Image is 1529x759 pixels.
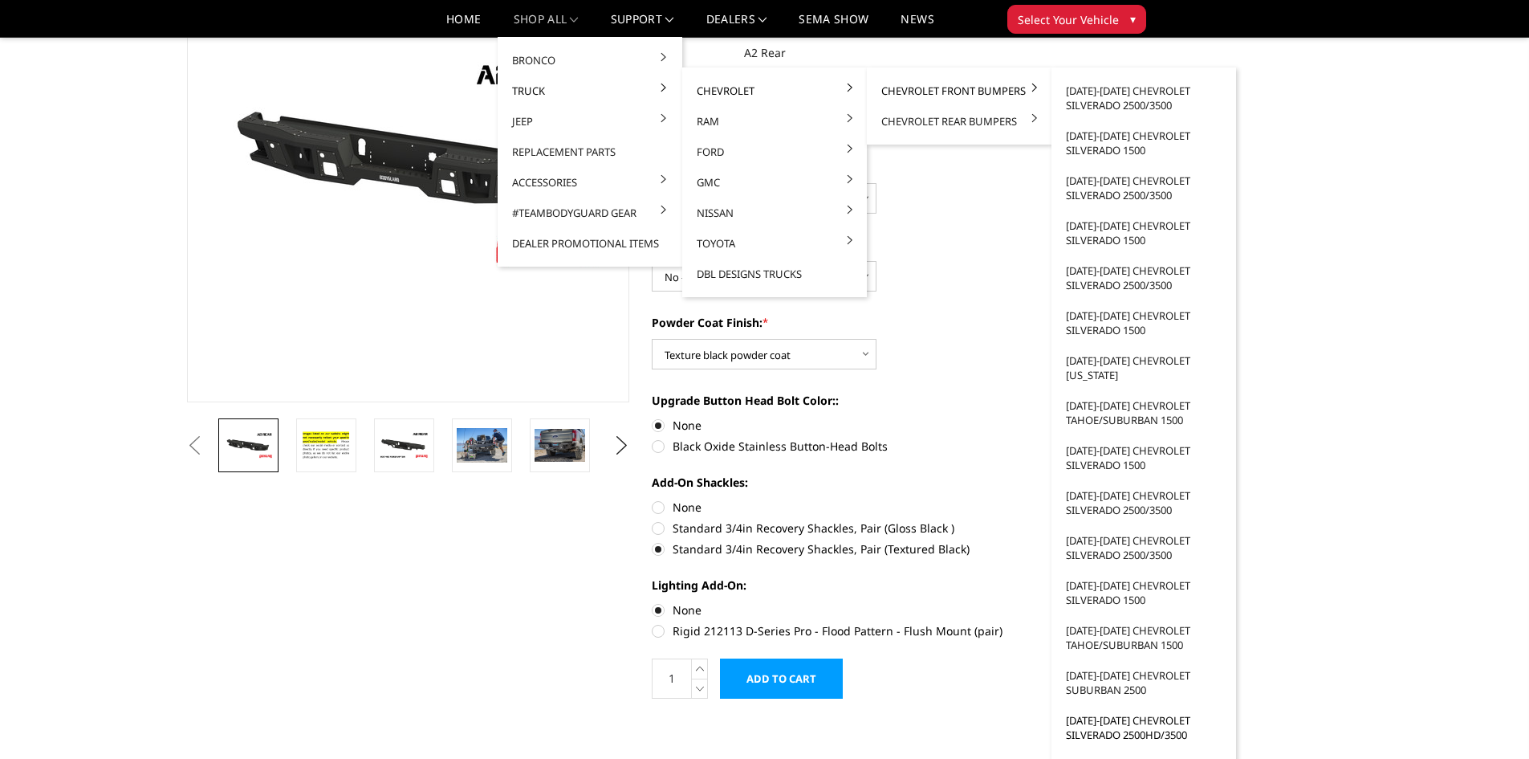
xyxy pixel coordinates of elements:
iframe: Chat Widget [1449,682,1529,759]
a: [DATE]-[DATE] Chevrolet Suburban 2500 [1058,660,1230,705]
label: Lighting Add-On: [652,577,1095,594]
a: Accessories [504,167,676,198]
button: Select Your Vehicle [1007,5,1146,34]
a: SEMA Show [799,14,868,37]
a: Bronco [504,45,676,75]
a: Home [446,14,481,37]
a: [DATE]-[DATE] Chevrolet Silverado 1500 [1058,435,1230,480]
a: Chevrolet [689,75,860,106]
a: #TeamBodyguard Gear [504,198,676,228]
a: Truck [504,75,676,106]
a: GMC [689,167,860,198]
label: Black Oxide Stainless Button-Head Bolts [652,438,1095,455]
button: Next [609,434,633,458]
img: A2 Series - Rear Bumper [301,428,352,463]
a: Ford [689,137,860,167]
label: Upgrade Button Head Bolt Color:: [652,392,1095,409]
a: shop all [514,14,579,37]
a: [DATE]-[DATE] Chevrolet Silverado 2500/3500 [1058,480,1230,525]
a: Dealers [706,14,767,37]
a: Support [611,14,674,37]
label: Year / Make / Model: [652,158,1095,175]
a: [DATE]-[DATE] Chevrolet Silverado 2500/3500 [1058,525,1230,570]
a: Replacement Parts [504,137,676,167]
label: Standard 3/4in Recovery Shackles, Pair (Textured Black) [652,541,1095,557]
a: [DATE]-[DATE] Chevrolet Silverado 1500 [1058,300,1230,345]
span: ▾ [1130,10,1136,27]
a: [DATE]-[DATE] Chevrolet Tahoe/Suburban 1500 [1058,390,1230,435]
input: Add to Cart [720,659,843,699]
label: Powder Coat Finish: [652,314,1095,331]
a: Toyota [689,228,860,259]
dd: A2 Rear [744,39,786,67]
button: Previous [183,434,207,458]
dt: SKU: [652,39,732,67]
a: DBL Designs Trucks [689,259,860,289]
a: Jeep [504,106,676,137]
label: Rigid 212113 D-Series Pro - Flood Pattern - Flush Mount (pair) [652,622,1095,639]
a: [DATE]-[DATE] Chevrolet Silverado 1500 [1058,570,1230,615]
img: A2 Series - Rear Bumper [457,428,507,462]
a: News [901,14,933,37]
label: None [652,499,1095,516]
a: [DATE]-[DATE] Chevrolet Tahoe/Suburban 1500 [1058,615,1230,660]
a: [DATE]-[DATE] Chevrolet Silverado 1500 [1058,120,1230,165]
label: None [652,602,1095,618]
img: A2 Series - Rear Bumper [379,431,429,459]
label: None [652,417,1095,434]
a: [DATE]-[DATE] Chevrolet Silverado 2500/3500 [1058,255,1230,300]
img: A2 Series - Rear Bumper [223,431,274,459]
label: Add-On Shackles: [652,474,1095,491]
a: [DATE]-[DATE] Chevrolet Silverado 2500/3500 [1058,75,1230,120]
a: Nissan [689,198,860,228]
a: Chevrolet Rear Bumpers [873,106,1045,137]
img: A2 Series - Rear Bumper [535,429,585,462]
a: Ram [689,106,860,137]
a: [DATE]-[DATE] Chevrolet Silverado 2500HD/3500 [1058,705,1230,750]
span: Select Your Vehicle [1018,11,1119,28]
a: [DATE]-[DATE] Chevrolet Silverado 1500 [1058,210,1230,255]
a: Dealer Promotional Items [504,228,676,259]
a: [DATE]-[DATE] Chevrolet Silverado 2500/3500 [1058,165,1230,210]
a: [DATE]-[DATE] Chevrolet [US_STATE] [1058,345,1230,390]
label: Standard 3/4in Recovery Shackles, Pair (Gloss Black ) [652,520,1095,537]
a: Chevrolet Front Bumpers [873,75,1045,106]
label: Parking Sensor Option: [652,236,1095,253]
